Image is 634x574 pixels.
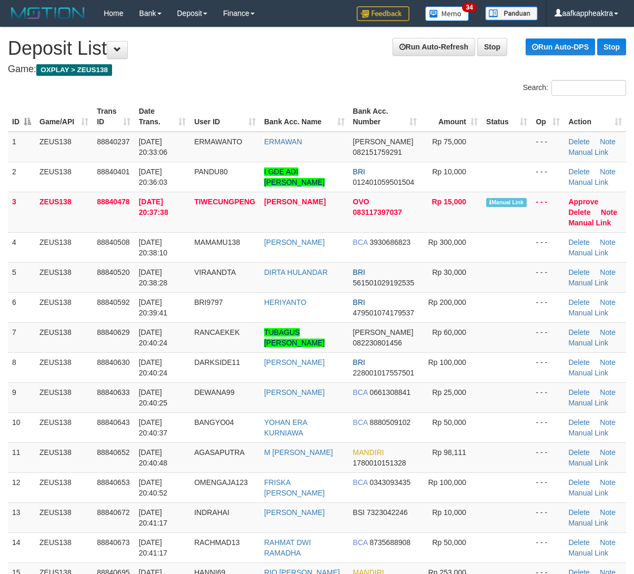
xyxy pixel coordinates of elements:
span: [DATE] 20:40:24 [139,328,168,347]
img: Feedback.jpg [357,6,409,21]
a: YOHAN ERA KURNIAWA [264,418,307,437]
span: 88840508 [97,238,129,246]
span: Rp 15,000 [432,197,466,206]
th: User ID: activate to sort column ascending [190,102,260,132]
a: Manual Link [568,429,608,437]
a: [PERSON_NAME] [264,238,325,246]
span: BRI [353,358,365,367]
span: Copy 8880509102 to clipboard [369,418,410,427]
input: Search: [551,80,626,96]
span: Rp 10,000 [432,167,466,176]
span: [DATE] 20:38:10 [139,238,168,257]
span: [DATE] 20:38:28 [139,268,168,287]
a: Delete [568,358,589,367]
a: Stop [477,38,507,56]
a: Note [601,208,617,216]
span: Rp 200,000 [428,298,466,306]
span: 88840401 [97,167,129,176]
td: ZEUS138 [35,162,93,192]
td: 7 [8,322,35,352]
td: 2 [8,162,35,192]
span: 88840592 [97,298,129,306]
span: Copy 479501074179537 to clipboard [353,309,415,317]
th: Amount: activate to sort column ascending [421,102,482,132]
a: Approve [568,197,598,206]
span: [DATE] 20:41:17 [139,508,168,527]
span: Rp 30,000 [432,268,466,276]
td: 4 [8,232,35,262]
a: I GDE ADI [PERSON_NAME] [264,167,325,186]
a: Delete [568,298,589,306]
span: 88840629 [97,328,129,337]
td: ZEUS138 [35,532,93,562]
a: [PERSON_NAME] [264,197,326,206]
a: Manual Link [568,249,608,257]
span: [DATE] 20:40:52 [139,478,168,497]
span: Manually Linked [486,198,527,207]
td: ZEUS138 [35,292,93,322]
a: Delete [568,418,589,427]
a: Note [600,328,616,337]
td: ZEUS138 [35,192,93,232]
span: TIWECUNGPENG [194,197,255,206]
span: [DATE] 20:40:48 [139,448,168,467]
span: BRI9797 [194,298,223,306]
td: ZEUS138 [35,412,93,442]
span: Copy 012401059501504 to clipboard [353,178,415,186]
span: Copy 083117397037 to clipboard [353,208,402,216]
a: Delete [568,167,589,176]
a: Manual Link [568,339,608,347]
span: BCA [353,478,368,487]
td: 10 [8,412,35,442]
span: BSI [353,508,365,517]
span: [DATE] 20:37:38 [139,197,168,216]
a: Manual Link [568,369,608,377]
span: BCA [353,418,368,427]
a: Manual Link [568,178,608,186]
td: 11 [8,442,35,472]
span: Rp 75,000 [432,137,466,146]
td: ZEUS138 [35,132,93,162]
th: Action: activate to sort column ascending [564,102,626,132]
td: ZEUS138 [35,262,93,292]
td: - - - [531,532,564,562]
a: Delete [568,268,589,276]
span: 88840520 [97,268,129,276]
a: Note [600,268,616,276]
td: - - - [531,232,564,262]
th: Bank Acc. Number: activate to sort column ascending [349,102,421,132]
a: Note [600,137,616,146]
th: Op: activate to sort column ascending [531,102,564,132]
span: MANDIRI [353,448,384,457]
span: DARKSIDE11 [194,358,240,367]
a: HERIYANTO [264,298,306,306]
a: Run Auto-Refresh [393,38,475,56]
a: Note [600,418,616,427]
span: Copy 0661308841 to clipboard [369,388,410,397]
span: 88840643 [97,418,129,427]
td: - - - [531,472,564,502]
span: Copy 3930686823 to clipboard [369,238,410,246]
td: ZEUS138 [35,232,93,262]
span: ERMAWANTO [194,137,242,146]
span: [PERSON_NAME] [353,328,414,337]
span: OVO [353,197,369,206]
th: Trans ID: activate to sort column ascending [93,102,134,132]
span: RANCAEKEK [194,328,239,337]
td: ZEUS138 [35,382,93,412]
td: 13 [8,502,35,532]
td: 12 [8,472,35,502]
span: Rp 60,000 [432,328,466,337]
td: - - - [531,442,564,472]
span: [DATE] 20:41:17 [139,538,168,557]
a: Delete [568,328,589,337]
td: - - - [531,412,564,442]
a: Delete [568,238,589,246]
h4: Game: [8,64,626,75]
span: OXPLAY > ZEUS138 [36,64,112,76]
span: BRI [353,167,365,176]
span: 88840237 [97,137,129,146]
a: Delete [568,448,589,457]
a: [PERSON_NAME] [264,388,325,397]
span: Copy 561501029192535 to clipboard [353,279,415,287]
